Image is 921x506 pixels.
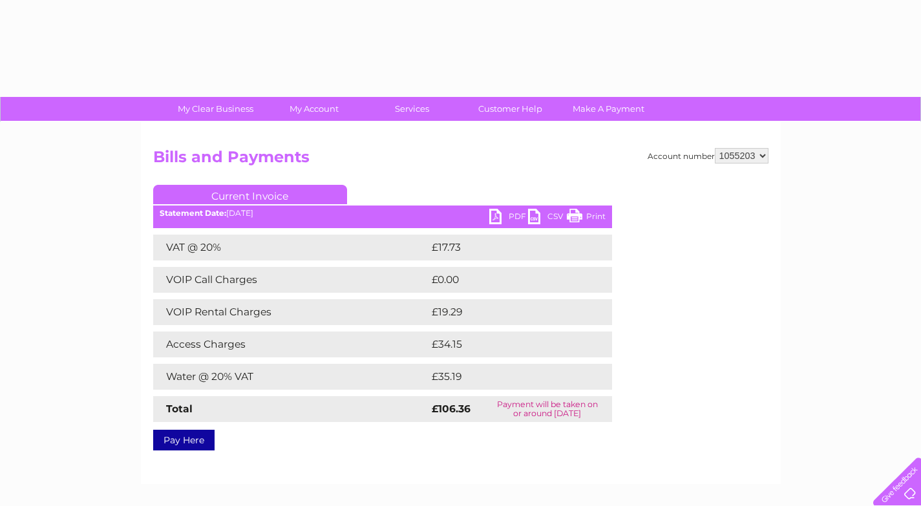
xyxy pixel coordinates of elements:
td: £35.19 [429,364,585,390]
strong: £106.36 [432,403,471,415]
a: Current Invoice [153,185,347,204]
td: VAT @ 20% [153,235,429,260]
td: £34.15 [429,332,585,357]
div: Account number [648,148,768,163]
a: Services [359,97,465,121]
a: Make A Payment [555,97,662,121]
td: £19.29 [429,299,585,325]
td: Payment will be taken on or around [DATE] [483,396,612,422]
a: PDF [489,209,528,227]
a: My Clear Business [162,97,269,121]
a: Customer Help [457,97,564,121]
a: CSV [528,209,567,227]
td: £17.73 [429,235,584,260]
td: VOIP Call Charges [153,267,429,293]
strong: Total [166,403,193,415]
a: Pay Here [153,430,215,450]
b: Statement Date: [160,208,226,218]
a: Print [567,209,606,227]
td: Water @ 20% VAT [153,364,429,390]
h2: Bills and Payments [153,148,768,173]
td: Access Charges [153,332,429,357]
div: [DATE] [153,209,612,218]
td: £0.00 [429,267,582,293]
td: VOIP Rental Charges [153,299,429,325]
a: My Account [260,97,367,121]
